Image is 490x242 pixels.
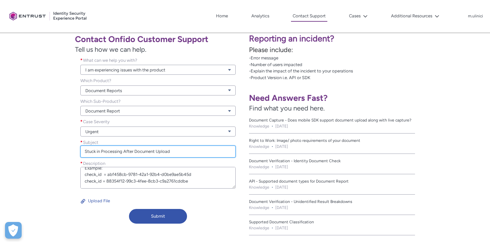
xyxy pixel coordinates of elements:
span: required [80,118,83,125]
lightning-formatted-date-time: [DATE] [275,184,288,190]
button: Additional Resources [389,11,441,21]
p: m.ulinici [468,14,483,19]
p: Please include: [249,45,486,55]
span: Which Sub-Product? [80,99,121,104]
a: Document Report [80,106,236,116]
lightning-formatted-date-time: [DATE] [275,164,288,170]
button: User Profile m.ulinici [468,12,483,19]
p: -Error message -Number of users impacted -Explain the impact of the incident to your operations -... [249,55,486,81]
li: Knowledge [249,184,269,190]
a: Contact Support [291,11,327,22]
a: Document Reports [80,85,236,95]
li: Knowledge [249,205,269,211]
span: required [80,160,83,167]
p: Reporting an incident? [249,32,486,45]
a: Supported Document Classification [249,219,415,225]
button: Cases [347,11,369,21]
li: Knowledge [249,144,269,150]
h1: Need Answers Fast? [249,93,415,103]
a: API - Supported document types for Document Report [249,178,415,184]
button: Upload File [80,196,110,206]
a: Home [214,11,230,21]
span: Description [83,161,105,166]
span: Subject [83,140,98,145]
lightning-formatted-date-time: [DATE] [275,205,288,211]
span: Find what you need here. [249,104,325,112]
span: Case Severity [83,119,110,124]
button: Submit [129,209,187,224]
li: Knowledge [249,164,269,170]
a: I am experiencing issues with the product [80,65,236,75]
span: required [80,139,83,146]
textarea: required [80,167,236,189]
li: Knowledge [249,123,269,129]
button: Open Preferences [5,222,22,239]
a: Right to Work: Image/ photo requirements of your document [249,138,415,144]
span: What can we help you with? [83,58,137,63]
h1: Contact Onfido Customer Support [75,34,241,44]
input: required [80,146,236,158]
span: required [80,57,83,64]
lightning-formatted-date-time: [DATE] [275,144,288,150]
a: Document Verification - Unidentified Result Breakdowns [249,199,415,205]
lightning-formatted-date-time: [DATE] [275,225,288,231]
li: Knowledge [249,225,269,231]
a: Document Verification - Identity Document Check [249,158,415,164]
a: Analytics, opens in new tab [250,11,271,21]
div: Cookie Preferences [5,222,22,239]
a: Urgent [80,127,236,137]
span: Which Product? [80,78,111,83]
lightning-formatted-date-time: [DATE] [275,123,288,129]
a: Document Capture - Does mobile SDK support document upload along with live capture? [249,117,415,123]
span: Tell us how we can help. [75,44,241,54]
